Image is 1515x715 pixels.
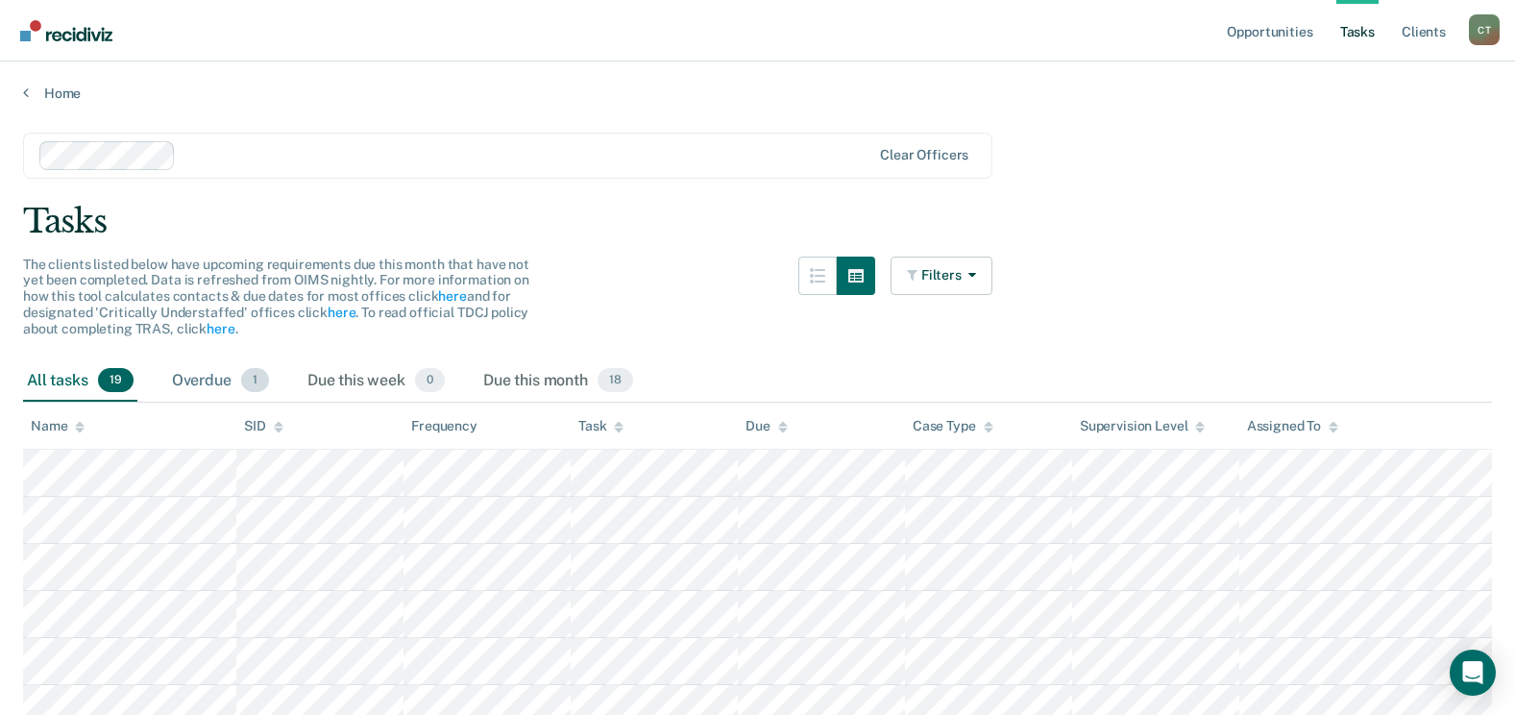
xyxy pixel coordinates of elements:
span: 19 [98,368,134,393]
a: here [207,321,234,336]
div: Due [745,418,788,434]
div: Open Intercom Messenger [1450,650,1496,696]
a: here [328,305,355,320]
a: here [438,288,466,304]
div: Supervision Level [1080,418,1206,434]
div: C T [1469,14,1500,45]
div: Case Type [913,418,993,434]
div: Due this week0 [304,360,449,403]
div: All tasks19 [23,360,137,403]
img: Recidiviz [20,20,112,41]
div: Due this month18 [479,360,637,403]
div: SID [244,418,283,434]
div: Tasks [23,202,1492,241]
div: Overdue1 [168,360,273,403]
button: Filters [891,257,992,295]
span: 1 [241,368,269,393]
a: Home [23,85,1492,102]
div: Assigned To [1247,418,1338,434]
div: Frequency [411,418,477,434]
span: 0 [415,368,445,393]
div: Task [578,418,623,434]
div: Clear officers [880,147,968,163]
span: The clients listed below have upcoming requirements due this month that have not yet been complet... [23,257,529,336]
button: Profile dropdown button [1469,14,1500,45]
span: 18 [598,368,633,393]
div: Name [31,418,85,434]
